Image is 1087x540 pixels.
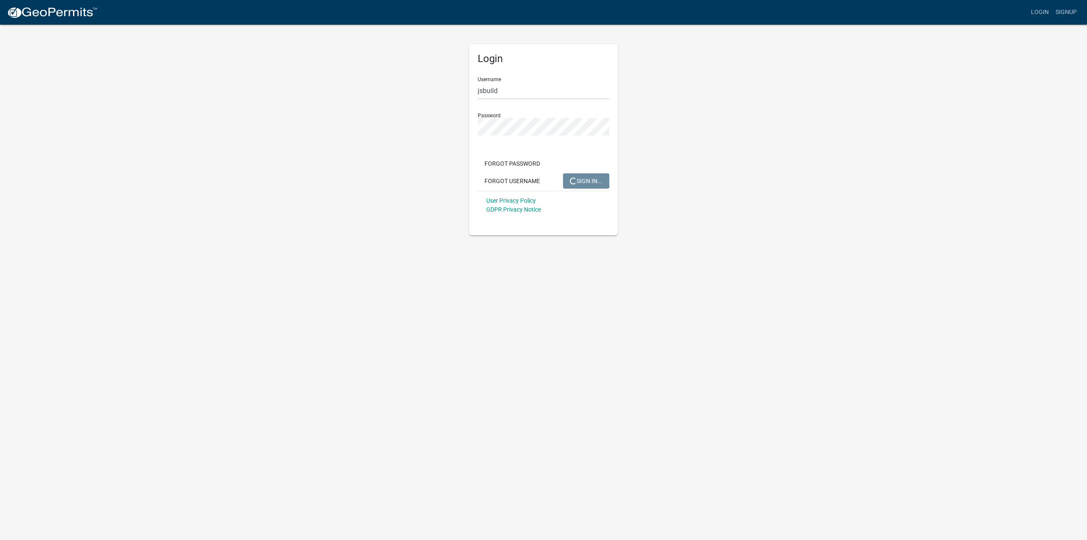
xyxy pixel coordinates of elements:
h5: Login [478,53,609,65]
button: Forgot Password [478,156,547,171]
button: SIGN IN... [563,173,609,189]
span: SIGN IN... [570,177,603,184]
button: Forgot Username [478,173,547,189]
a: Login [1028,4,1052,20]
a: GDPR Privacy Notice [486,206,541,213]
a: User Privacy Policy [486,197,536,204]
a: Signup [1052,4,1080,20]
